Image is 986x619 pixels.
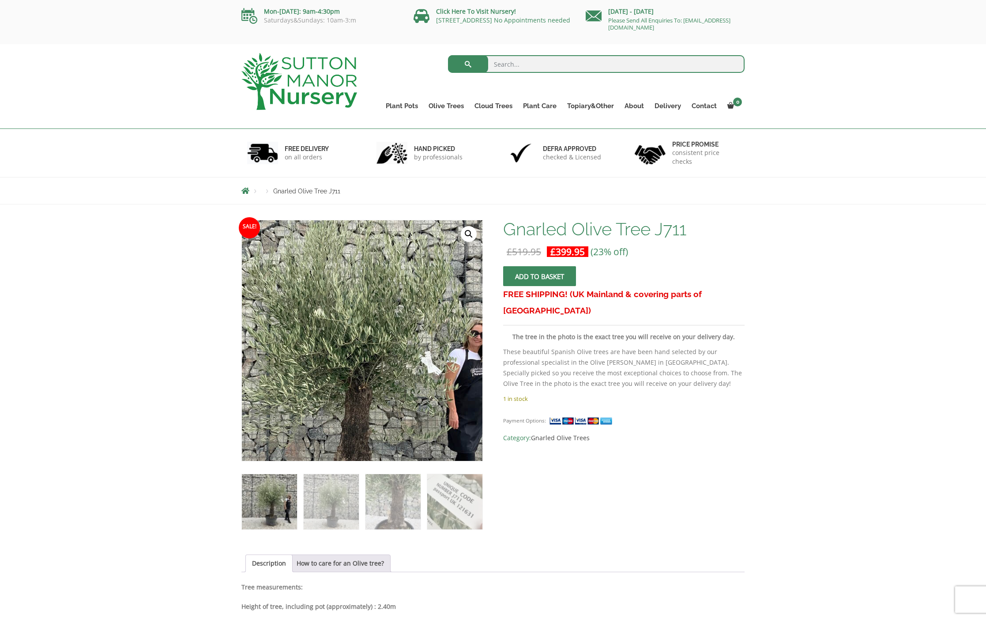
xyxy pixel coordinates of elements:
span: Category: [503,433,745,443]
p: Saturdays&Sundays: 10am-3:m [241,17,400,24]
a: Topiary&Other [562,100,619,112]
strong: The tree in the photo is the exact tree you will receive on your delivery day. [512,332,735,341]
p: checked & Licensed [543,153,601,162]
a: Delivery [649,100,686,112]
a: View full-screen image gallery [461,226,477,242]
h1: Gnarled Olive Tree J711 [503,220,745,238]
span: Gnarled Olive Tree J711 [273,188,340,195]
a: Please Send All Enquiries To: [EMAIL_ADDRESS][DOMAIN_NAME] [608,16,730,31]
button: Add to basket [503,266,576,286]
h3: FREE SHIPPING! (UK Mainland & covering parts of [GEOGRAPHIC_DATA]) [503,286,745,319]
b: Height of tree, including pot (approximately) : 2.40m [241,602,396,611]
img: 4.jpg [635,140,666,166]
a: Gnarled Olive Trees [531,434,590,442]
a: Plant Pots [380,100,423,112]
bdi: 399.95 [550,245,585,258]
h6: hand picked [414,145,463,153]
h6: FREE DELIVERY [285,145,329,153]
p: consistent price checks [672,148,739,166]
img: 3.jpg [505,142,536,164]
img: 1.jpg [247,142,278,164]
input: Search... [448,55,745,73]
a: Olive Trees [423,100,469,112]
h6: Defra approved [543,145,601,153]
img: Gnarled Olive Tree J711 - Image 2 [304,474,359,529]
small: Payment Options: [503,417,546,424]
p: by professionals [414,153,463,162]
span: Sale! [239,217,260,238]
img: Gnarled Olive Tree J711 - Image 3 [365,474,421,529]
img: Gnarled Olive Tree J711 [242,474,297,529]
span: 0 [733,98,742,106]
p: [DATE] - [DATE] [586,6,745,17]
bdi: 519.95 [507,245,541,258]
img: Gnarled Olive Tree J711 - Image 4 [427,474,482,529]
span: £ [550,245,556,258]
a: 0 [722,100,745,112]
p: on all orders [285,153,329,162]
strong: Tree measurements: [241,583,303,591]
a: Plant Care [518,100,562,112]
a: How to care for an Olive tree? [297,555,384,572]
p: 1 in stock [503,393,745,404]
h6: Price promise [672,140,739,148]
img: 2.jpg [376,142,407,164]
a: Description [252,555,286,572]
span: £ [507,245,512,258]
a: Cloud Trees [469,100,518,112]
img: payment supported [549,416,615,426]
p: These beautiful Spanish Olive trees are have been hand selected by our professional specialist in... [503,347,745,389]
a: About [619,100,649,112]
span: (23% off) [591,245,628,258]
nav: Breadcrumbs [241,187,745,194]
a: Contact [686,100,722,112]
a: Click Here To Visit Nursery! [436,7,516,15]
img: logo [241,53,357,110]
p: Mon-[DATE]: 9am-4:30pm [241,6,400,17]
a: [STREET_ADDRESS] No Appointments needed [436,16,570,24]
